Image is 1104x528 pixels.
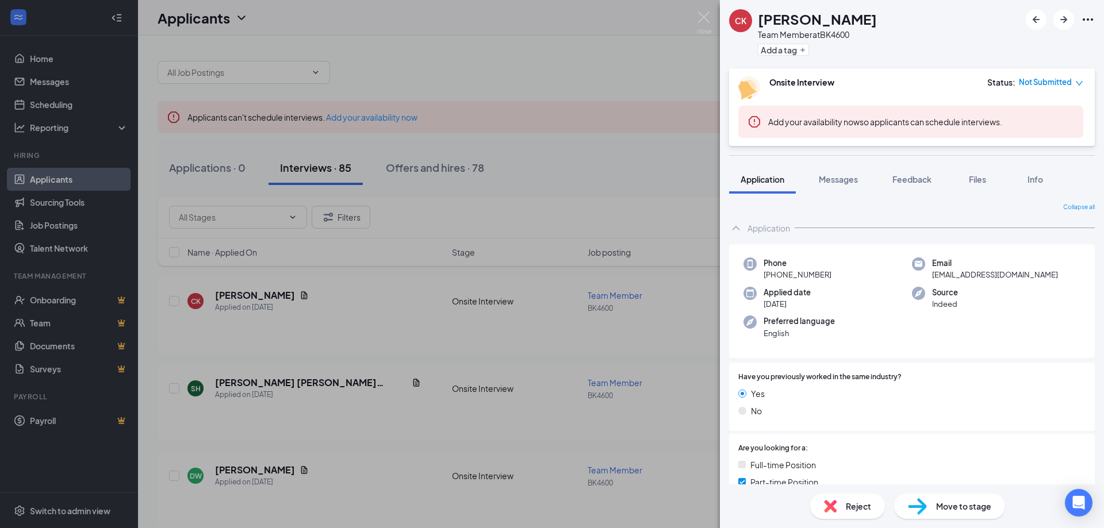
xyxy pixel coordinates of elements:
span: Feedback [892,174,931,184]
span: Move to stage [936,500,991,512]
svg: Plus [799,47,806,53]
svg: Ellipses [1081,13,1095,26]
div: Open Intercom Messenger [1065,489,1092,517]
span: Info [1028,174,1043,184]
span: Not Submitted [1019,76,1072,88]
h1: [PERSON_NAME] [758,9,877,29]
svg: ArrowRight [1057,13,1071,26]
span: Phone [764,257,831,269]
span: so applicants can schedule interviews. [768,117,1002,127]
span: Collapse all [1063,203,1095,212]
span: [DATE] [764,298,811,310]
span: [EMAIL_ADDRESS][DOMAIN_NAME] [932,269,1058,280]
div: Status : [987,76,1015,88]
span: Reject [846,500,871,512]
div: Application [747,222,790,234]
button: ArrowLeftNew [1026,9,1046,30]
svg: ChevronUp [729,221,743,235]
svg: Error [747,115,761,129]
button: ArrowRight [1053,9,1074,30]
button: Add your availability now [768,116,860,128]
span: Preferred language [764,315,835,327]
span: Yes [751,387,765,400]
svg: ArrowLeftNew [1029,13,1043,26]
span: Files [969,174,986,184]
span: Are you looking for a: [738,443,808,454]
span: Applied date [764,287,811,298]
span: No [751,404,762,417]
span: Email [932,257,1058,269]
span: Full-time Position [750,458,816,471]
span: [PHONE_NUMBER] [764,269,831,280]
span: Messages [819,174,858,184]
div: Team Member at BK4600 [758,29,877,40]
span: Application [741,174,784,184]
span: Source [932,287,958,298]
span: Indeed [932,298,958,310]
span: Have you previously worked in the same industry? [738,372,902,383]
span: English [764,327,835,339]
span: down [1075,79,1083,87]
button: PlusAdd a tag [758,44,809,56]
b: Onsite Interview [769,77,834,87]
span: Part-time Position [750,476,818,488]
div: CK [735,15,746,26]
